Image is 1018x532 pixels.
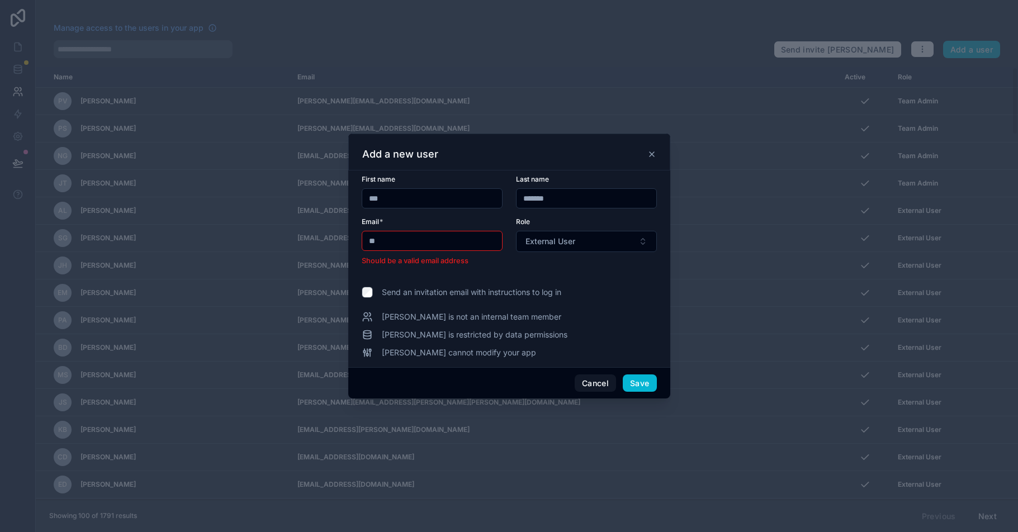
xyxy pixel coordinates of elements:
[516,217,530,226] span: Role
[362,175,395,183] span: First name
[382,329,567,340] span: [PERSON_NAME] is restricted by data permissions
[623,374,656,392] button: Save
[362,255,503,267] li: Should be a valid email address
[525,236,575,247] span: External User
[362,148,438,161] h3: Add a new user
[382,347,536,358] span: [PERSON_NAME] cannot modify your app
[516,175,549,183] span: Last name
[575,374,616,392] button: Cancel
[382,287,561,298] span: Send an invitation email with instructions to log in
[382,311,561,322] span: [PERSON_NAME] is not an internal team member
[362,287,373,298] input: Send an invitation email with instructions to log in
[362,217,379,226] span: Email
[516,231,657,252] button: Select Button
